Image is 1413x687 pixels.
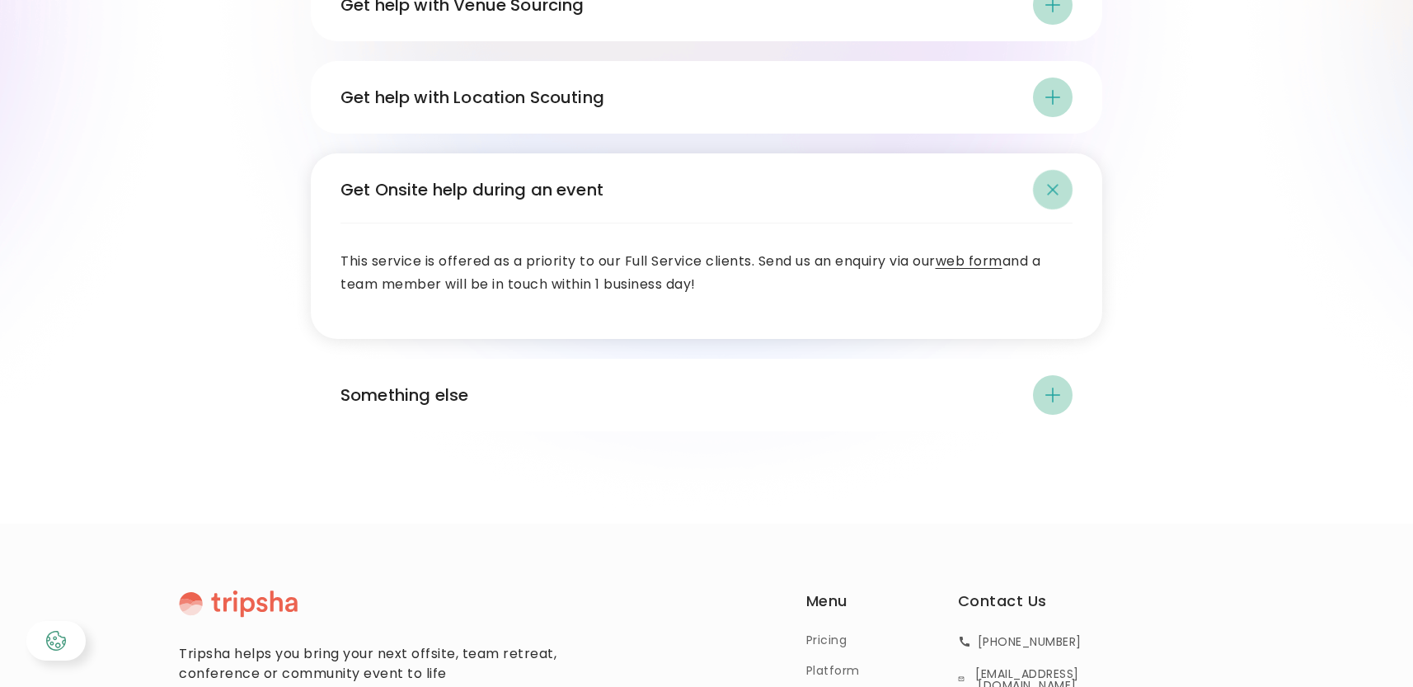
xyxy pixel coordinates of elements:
[340,209,1073,322] nav: Get Onsite help during an event
[340,250,1073,296] p: This service is offered as a priority to our Full Service clients. Send us an enquiry via our and...
[958,632,1082,652] a: [PHONE_NUMBER]
[340,383,468,407] div: Something else
[958,590,1047,619] div: Contact Us
[340,170,1073,209] div: Get Onsite help during an event
[340,85,604,110] div: Get help with Location Scouting
[179,644,575,684] div: Tripsha helps you bring your next offsite, team retreat, conference or community event to life
[340,78,1073,117] div: Get help with Location Scouting
[806,590,847,619] div: Menu
[806,662,860,680] a: Platform
[179,590,298,618] img: Tripsha Logo
[340,177,603,202] div: Get Onsite help during an event
[978,636,1082,647] div: [PHONE_NUMBER]
[340,375,1073,415] div: Something else
[936,252,1002,271] a: web form
[806,632,847,649] a: Pricing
